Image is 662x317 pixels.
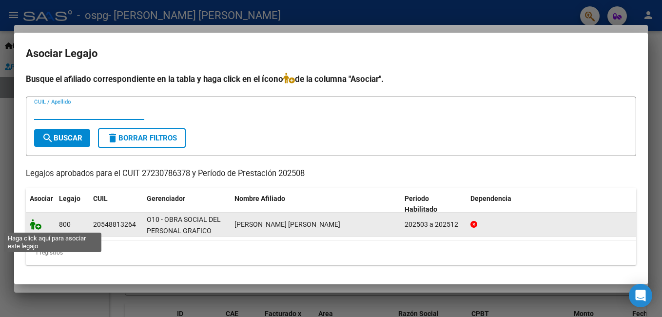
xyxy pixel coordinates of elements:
datatable-header-cell: Legajo [55,188,89,220]
span: CEBALLOS SILGUERO RAMIRO GAEL [234,220,340,228]
div: 1 registros [26,240,636,265]
span: Dependencia [470,195,511,202]
span: O10 - OBRA SOCIAL DEL PERSONAL GRAFICO [147,216,221,235]
div: Open Intercom Messenger [629,284,652,307]
h2: Asociar Legajo [26,44,636,63]
datatable-header-cell: Asociar [26,188,55,220]
span: Buscar [42,134,82,142]
mat-icon: search [42,132,54,144]
span: 800 [59,220,71,228]
button: Borrar Filtros [98,128,186,148]
mat-icon: delete [107,132,118,144]
span: Asociar [30,195,53,202]
p: Legajos aprobados para el CUIT 27230786378 y Período de Prestación 202508 [26,168,636,180]
datatable-header-cell: Gerenciador [143,188,231,220]
span: Nombre Afiliado [234,195,285,202]
datatable-header-cell: Nombre Afiliado [231,188,401,220]
datatable-header-cell: CUIL [89,188,143,220]
h4: Busque el afiliado correspondiente en la tabla y haga click en el ícono de la columna "Asociar". [26,73,636,85]
span: Periodo Habilitado [405,195,437,214]
span: Borrar Filtros [107,134,177,142]
span: CUIL [93,195,108,202]
span: Legajo [59,195,80,202]
datatable-header-cell: Periodo Habilitado [401,188,467,220]
datatable-header-cell: Dependencia [467,188,637,220]
div: 202503 a 202512 [405,219,463,230]
div: 20548813264 [93,219,136,230]
span: Gerenciador [147,195,185,202]
button: Buscar [34,129,90,147]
